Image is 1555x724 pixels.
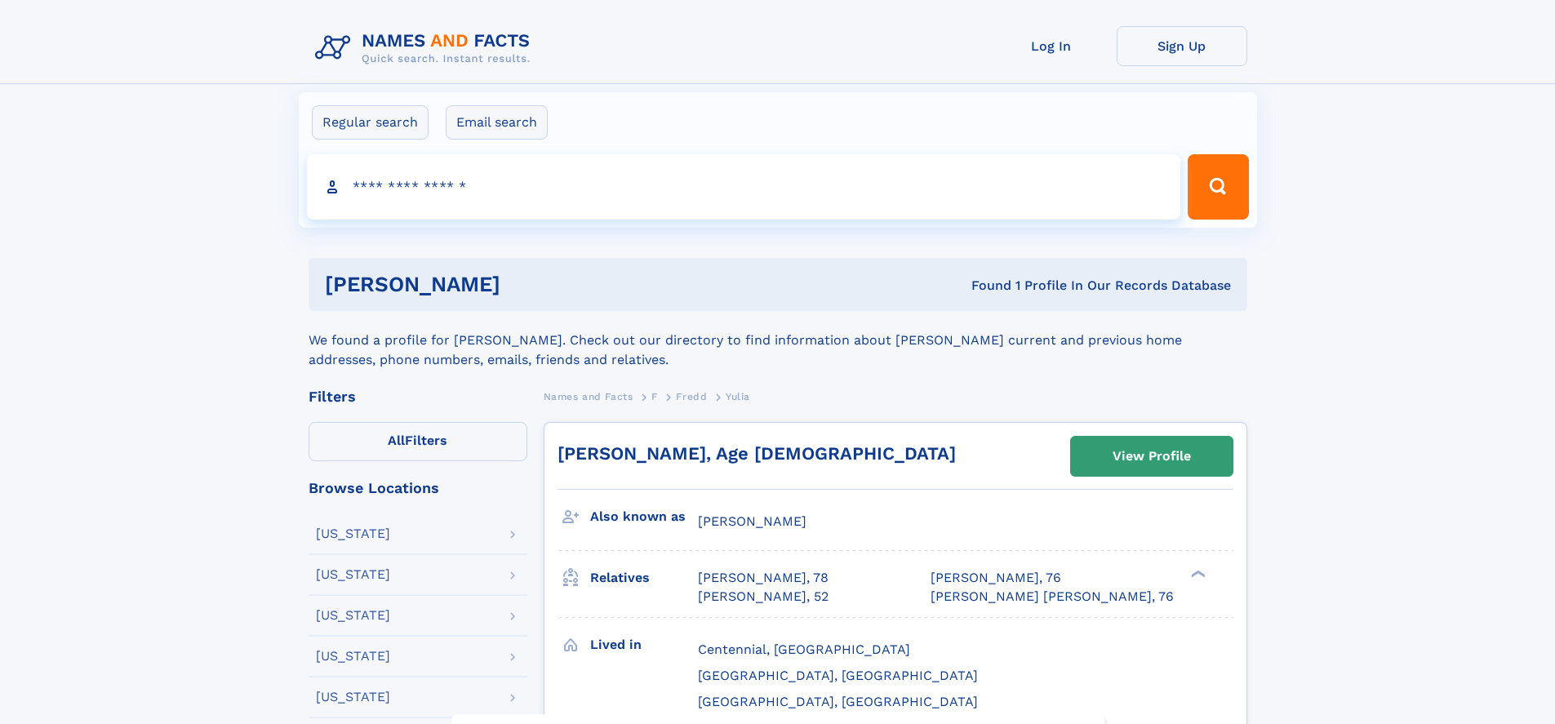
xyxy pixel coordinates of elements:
[698,588,829,606] a: [PERSON_NAME], 52
[309,422,527,461] label: Filters
[698,668,978,683] span: [GEOGRAPHIC_DATA], [GEOGRAPHIC_DATA]
[698,569,829,587] a: [PERSON_NAME], 78
[986,26,1117,66] a: Log In
[651,386,658,406] a: F
[698,513,806,529] span: [PERSON_NAME]
[735,277,1231,295] div: Found 1 Profile In Our Records Database
[558,443,956,464] a: [PERSON_NAME], Age [DEMOGRAPHIC_DATA]
[698,694,978,709] span: [GEOGRAPHIC_DATA], [GEOGRAPHIC_DATA]
[312,105,429,140] label: Regular search
[325,274,736,295] h1: [PERSON_NAME]
[590,631,698,659] h3: Lived in
[676,386,707,406] a: Fredd
[544,386,633,406] a: Names and Facts
[1113,438,1191,475] div: View Profile
[316,691,390,704] div: [US_STATE]
[307,154,1181,220] input: search input
[316,527,390,540] div: [US_STATE]
[309,389,527,404] div: Filters
[309,26,544,70] img: Logo Names and Facts
[1187,569,1206,580] div: ❯
[726,391,750,402] span: Yulia
[590,503,698,531] h3: Also known as
[590,564,698,592] h3: Relatives
[316,609,390,622] div: [US_STATE]
[931,569,1061,587] a: [PERSON_NAME], 76
[388,433,405,448] span: All
[309,481,527,495] div: Browse Locations
[1071,437,1233,476] a: View Profile
[316,650,390,663] div: [US_STATE]
[309,311,1247,370] div: We found a profile for [PERSON_NAME]. Check out our directory to find information about [PERSON_N...
[1188,154,1248,220] button: Search Button
[698,642,910,657] span: Centennial, [GEOGRAPHIC_DATA]
[931,588,1174,606] a: [PERSON_NAME] [PERSON_NAME], 76
[1117,26,1247,66] a: Sign Up
[676,391,707,402] span: Fredd
[316,568,390,581] div: [US_STATE]
[651,391,658,402] span: F
[446,105,548,140] label: Email search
